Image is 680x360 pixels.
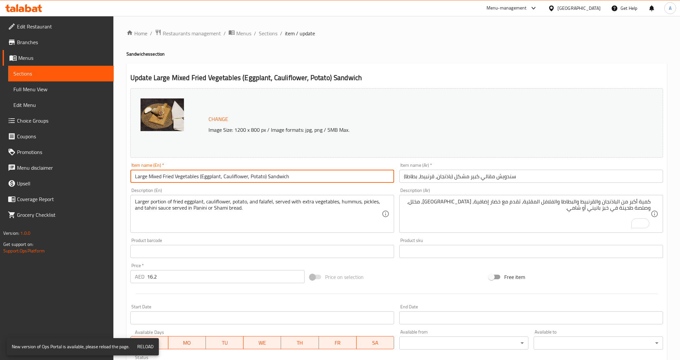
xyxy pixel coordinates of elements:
input: Enter name Ar [399,170,663,183]
span: item / update [285,29,315,37]
input: Please enter product sku [399,245,663,258]
p: Image Size: 1200 x 800 px / Image formats: jpg, png / 5MB Max. [206,126,590,134]
textarea: To enrich screen reader interactions, please activate Accessibility in Grammarly extension settings [404,198,651,230]
a: Coupons [3,129,114,144]
a: Coverage Report [3,191,114,207]
div: New version of Ops Portal is available, please reload the page. [12,340,129,353]
button: SA [357,336,394,349]
nav: breadcrumb [126,29,667,38]
li: / [224,29,226,37]
span: Edit Menu [13,101,108,109]
span: Upsell [17,180,108,187]
button: FR [319,336,357,349]
input: Please enter product barcode [130,245,394,258]
a: Grocery Checklist [3,207,114,223]
a: Upsell [3,176,114,191]
span: Menus [18,54,108,62]
span: Edit Restaurant [17,23,108,30]
span: Coupons [17,132,108,140]
input: Please enter price [147,270,305,283]
p: AED [135,273,144,281]
span: Full Menu View [13,85,108,93]
span: Grocery Checklist [17,211,108,219]
span: Change [208,114,228,124]
span: Menu disclaimer [17,164,108,172]
span: Reload [137,343,154,351]
img: mmw_638817899459827741 [141,98,184,131]
li: / [280,29,282,37]
span: 1.0.0 [20,229,30,237]
span: Choice Groups [17,117,108,125]
a: Menus [228,29,251,38]
div: [GEOGRAPHIC_DATA] [557,5,601,12]
li: / [254,29,256,37]
a: Edit Menu [8,97,114,113]
textarea: Larger portion of fried eggplant, cauliflower, potato, and falafel, served with extra vegetables,... [135,198,382,230]
a: Choice Groups [3,113,114,129]
a: Menus [3,50,114,66]
span: Free item [504,273,525,281]
a: Sections [259,29,277,37]
span: Price on selection [325,273,364,281]
span: Version: [3,229,19,237]
span: Get support on: [3,240,33,249]
span: Restaurants management [163,29,221,37]
a: Sections [8,66,114,81]
a: Edit Restaurant [3,19,114,34]
a: Home [126,29,147,37]
div: Menu-management [487,4,527,12]
span: Sections [13,70,108,77]
a: Menu disclaimer [3,160,114,176]
h4: Sandwiches section [126,51,667,57]
a: Restaurants management [155,29,221,38]
button: SU [130,336,168,349]
h2: Update Large Mixed Fried Vegetables (Eggplant, Cauliflower, Potato) Sandwich [130,73,663,83]
span: Promotions [17,148,108,156]
span: A [669,5,672,12]
span: TU [208,338,241,348]
button: WE [243,336,281,349]
div: ​ [399,336,529,350]
button: TU [206,336,243,349]
button: MO [168,336,206,349]
span: Menus [236,29,251,37]
span: FR [322,338,354,348]
div: ​ [534,336,663,350]
span: Coverage Report [17,195,108,203]
button: Reload [135,341,156,353]
button: TH [281,336,319,349]
a: Promotions [3,144,114,160]
span: WE [246,338,278,348]
a: Support.OpsPlatform [3,247,45,255]
a: Branches [3,34,114,50]
li: / [150,29,152,37]
span: SA [359,338,391,348]
input: Enter name En [130,170,394,183]
span: TH [284,338,316,348]
button: Change [206,112,231,126]
span: Branches [17,38,108,46]
span: MO [171,338,203,348]
a: Full Menu View [8,81,114,97]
